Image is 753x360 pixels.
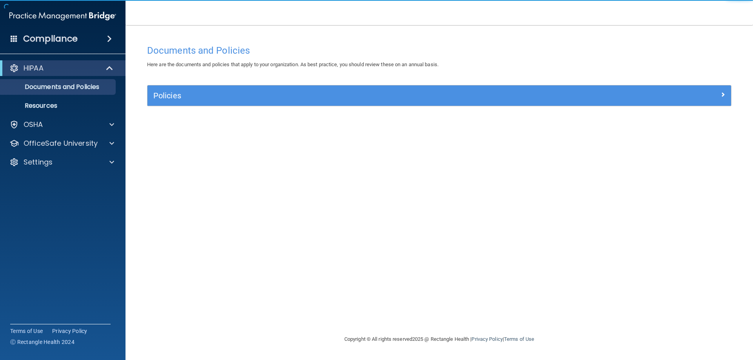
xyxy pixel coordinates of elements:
[147,62,438,67] span: Here are the documents and policies that apply to your organization. As best practice, you should...
[9,120,114,129] a: OSHA
[24,139,98,148] p: OfficeSafe University
[296,327,582,352] div: Copyright © All rights reserved 2025 @ Rectangle Health | |
[24,120,43,129] p: OSHA
[23,33,78,44] h4: Compliance
[10,338,75,346] span: Ⓒ Rectangle Health 2024
[24,63,44,73] p: HIPAA
[5,83,112,91] p: Documents and Policies
[10,327,43,335] a: Terms of Use
[9,157,114,167] a: Settings
[5,102,112,110] p: Resources
[9,8,116,24] img: PMB logo
[153,91,579,100] h5: Policies
[471,336,502,342] a: Privacy Policy
[9,139,114,148] a: OfficeSafe University
[147,45,731,56] h4: Documents and Policies
[153,89,725,102] a: Policies
[9,63,114,73] a: HIPAA
[52,327,87,335] a: Privacy Policy
[24,157,53,167] p: Settings
[504,336,534,342] a: Terms of Use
